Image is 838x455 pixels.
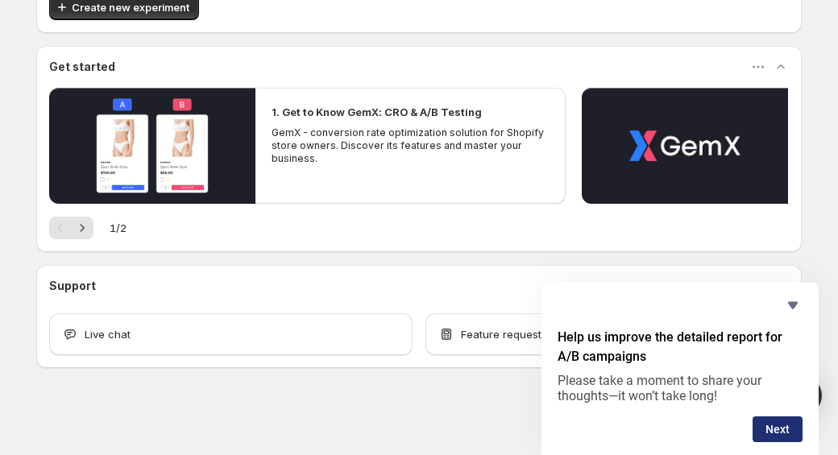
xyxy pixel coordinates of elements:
div: Help us improve the detailed report for A/B campaigns [558,296,803,442]
h2: 1. Get to Know GemX: CRO & A/B Testing [272,104,482,120]
nav: Paginación [49,217,93,239]
span: Feature request [461,326,541,342]
p: Please take a moment to share your thoughts—it won’t take long! [558,373,803,403]
h3: Get started [49,59,115,75]
button: Next question [753,416,803,442]
h2: Help us improve the detailed report for A/B campaigns [558,328,803,366]
span: Live chat [85,326,131,342]
button: Reproducir el video [582,88,788,204]
p: GemX - conversion rate optimization solution for Shopify store owners. Discover its features and ... [272,126,549,165]
button: Reproducir el video [49,88,255,204]
button: Siguiente [71,217,93,239]
button: Hide survey [783,296,803,315]
h3: Support [49,278,96,294]
span: 1 / 2 [110,220,127,236]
